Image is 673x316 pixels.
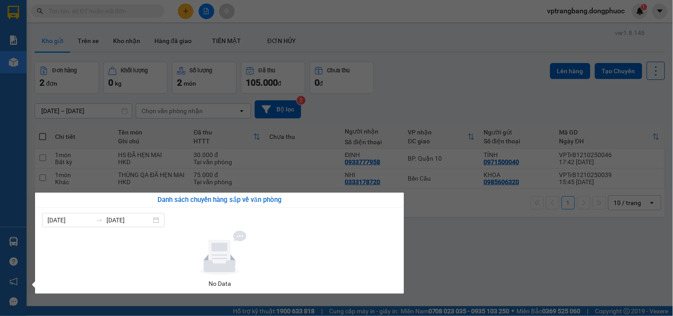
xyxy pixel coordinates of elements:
[42,195,397,205] div: Danh sách chuyến hàng sắp về văn phòng
[96,217,103,224] span: to
[106,215,151,225] input: Đến ngày
[47,215,92,225] input: Từ ngày
[46,279,394,288] div: No Data
[96,217,103,224] span: swap-right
